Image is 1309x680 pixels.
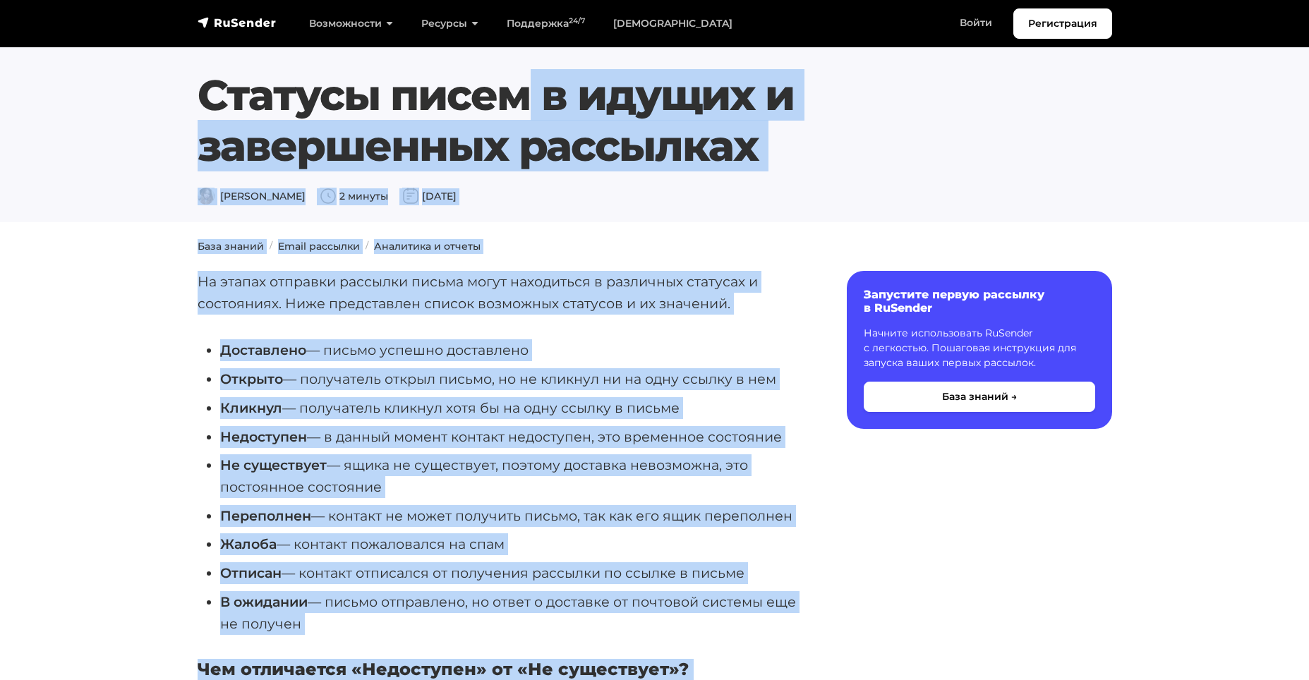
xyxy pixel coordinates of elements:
[569,16,585,25] sup: 24/7
[864,326,1095,370] p: Начните использовать RuSender с легкостью. Пошаговая инструкция для запуска ваших первых рассылок.
[198,660,802,680] h5: Чем отличается «Недоступен» от «Не существует»?
[320,188,337,205] img: Время чтения
[198,190,306,202] span: [PERSON_NAME]
[493,9,599,38] a: Поддержка24/7
[220,456,327,473] strong: Не существует
[220,564,282,581] strong: Отписан
[220,399,282,416] strong: Кликнул
[220,454,802,497] li: — ящика не существует, поэтому доставка невозможна, это постоянное состояние
[278,240,360,253] a: Email рассылки
[374,240,481,253] a: Аналитика и отчеты
[864,382,1095,412] button: База знаний →
[220,535,277,552] strong: Жалоба
[220,591,802,634] li: — письмо отправлено, но ответ о доставке от почтовой системы еще не получен
[220,562,802,584] li: — контакт отписался от получения рассылки по ссылке в письме
[220,507,311,524] strong: Переполнен
[220,428,307,445] strong: Недоступен
[220,397,802,419] li: — получатель кликнул хотя бы на одну ссылку в письме
[220,339,802,361] li: — письмо успешно доставлено
[320,190,388,202] span: 2 минуты
[220,370,283,387] strong: Открыто
[189,239,1121,254] nav: breadcrumb
[198,16,277,30] img: RuSender
[220,426,802,448] li: — в данный момент контакт недоступен, это временное состояние
[220,341,306,358] strong: Доставлено
[198,271,802,314] p: На этапах отправки рассылки письма могут находиться в различных статусах и состояниях. Ниже предс...
[847,271,1112,429] a: Запустите первую рассылку в RuSender Начните использовать RuSender с легкостью. Пошаговая инструк...
[407,9,493,38] a: Ресурсы
[295,9,407,38] a: Возможности
[402,188,419,205] img: Дата публикации
[864,288,1095,315] h6: Запустите первую рассылку в RuSender
[220,505,802,527] li: — контакт не может получить письмо, так как его ящик переполнен
[220,533,802,555] li: — контакт пожаловался на спам
[599,9,747,38] a: [DEMOGRAPHIC_DATA]
[220,593,308,610] strong: В ожидании
[1013,8,1112,39] a: Регистрация
[198,70,1112,171] h1: Статусы писем в идущих и завершенных рассылках
[946,8,1006,37] a: Войти
[220,368,802,390] li: — получатель открыл письмо, но не кликнул ни на одну ссылку в нем
[198,240,264,253] a: База знаний
[402,190,457,202] span: [DATE]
